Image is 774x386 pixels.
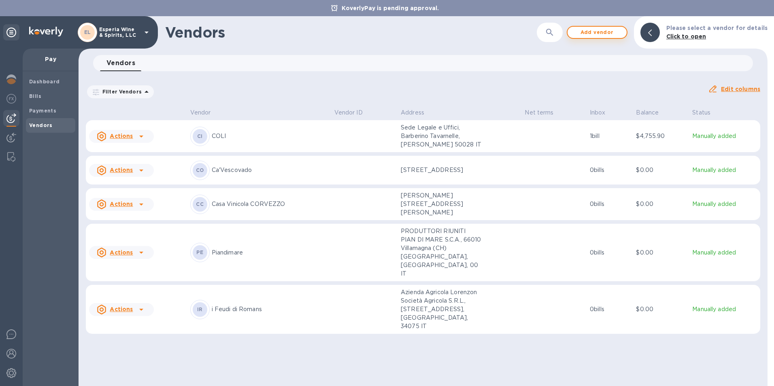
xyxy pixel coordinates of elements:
p: COLI [212,132,328,140]
p: Manually added [692,200,757,208]
p: $0.00 [636,248,686,257]
b: IR [197,306,203,312]
p: Net terms [525,108,553,117]
p: $4,755.90 [636,132,686,140]
p: $0.00 [636,200,686,208]
b: Click to open [666,33,706,40]
p: Manually added [692,305,757,314]
p: Casa Vinicola CORVEZZO [212,200,328,208]
p: Ca'Vescovado [212,166,328,174]
p: [STREET_ADDRESS] [401,166,482,174]
p: Piandimare [212,248,328,257]
span: Address [401,108,435,117]
p: Balance [636,108,659,117]
p: $0.00 [636,305,686,314]
b: CI [197,133,203,139]
p: 0 bills [590,305,629,314]
b: Vendors [29,122,53,128]
p: Manually added [692,248,757,257]
p: 0 bills [590,248,629,257]
p: $0.00 [636,166,686,174]
span: Add vendor [574,28,620,37]
span: Balance [636,108,669,117]
p: Address [401,108,424,117]
p: i Feudi di Romans [212,305,328,314]
span: Vendors [106,57,135,69]
p: Azienda Agricola Lorenzon Società Agricola S.R.L., [STREET_ADDRESS], [GEOGRAPHIC_DATA], 34075 IT [401,288,482,331]
p: Filter Vendors [99,88,142,95]
p: KoverlyPay is pending approval. [338,4,443,12]
p: 0 bills [590,200,629,208]
p: Inbox [590,108,606,117]
b: Please select a vendor for details [666,25,768,31]
p: Vendor [190,108,211,117]
p: 0 bills [590,166,629,174]
span: Net terms [525,108,564,117]
u: Actions [110,133,133,139]
span: Inbox [590,108,616,117]
p: Esperia Wine & Spirits, LLC [99,27,140,38]
b: EL [84,29,91,35]
b: Payments [29,108,56,114]
u: Actions [110,249,133,256]
p: PRODUTTORI RIUNITI PIAN DI MARE S.C.A., 66010 Villamagna (CH)[GEOGRAPHIC_DATA], [GEOGRAPHIC_DATA]... [401,227,482,278]
b: Dashboard [29,78,60,85]
b: CC [196,201,204,207]
p: Status [692,108,710,117]
b: CO [196,167,204,173]
u: Edit columns [721,86,760,92]
img: Foreign exchange [6,94,16,104]
b: Bills [29,93,41,99]
p: [PERSON_NAME][STREET_ADDRESS][PERSON_NAME] [401,191,482,217]
p: Manually added [692,132,757,140]
p: Vendor ID [334,108,363,117]
u: Actions [110,201,133,207]
p: Manually added [692,166,757,174]
div: Unpin categories [3,24,19,40]
p: Sede Legale e Uffici, Barberino Tavarnelle, [PERSON_NAME] 50028 IT [401,123,482,149]
u: Actions [110,306,133,312]
p: 1 bill [590,132,629,140]
b: PE [196,249,203,255]
span: Vendor ID [334,108,373,117]
p: Pay [29,55,72,63]
h1: Vendors [165,24,537,41]
button: Add vendor [567,26,627,39]
u: Actions [110,167,133,173]
img: Logo [29,27,63,36]
span: Vendor [190,108,221,117]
